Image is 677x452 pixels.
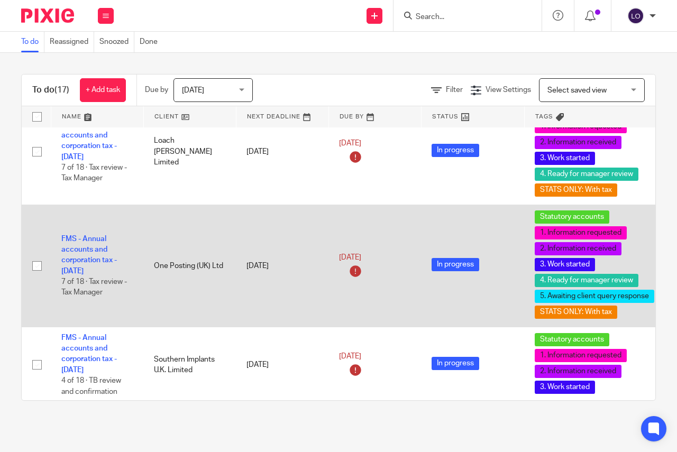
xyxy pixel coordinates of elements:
[432,144,479,157] span: In progress
[535,152,595,165] span: 3. Work started
[236,327,328,402] td: [DATE]
[61,121,117,161] a: FMS - Annual accounts and corporation tax - [DATE]
[432,357,479,370] span: In progress
[182,87,204,94] span: [DATE]
[21,8,74,23] img: Pixie
[535,333,609,346] span: Statutory accounts
[535,183,617,197] span: STATS ONLY: With tax
[140,32,163,52] a: Done
[339,140,361,147] span: [DATE]
[145,85,168,95] p: Due by
[61,334,117,374] a: FMS - Annual accounts and corporation tax - [DATE]
[535,242,621,255] span: 2. Information received
[486,86,531,94] span: View Settings
[236,98,328,205] td: [DATE]
[50,32,94,52] a: Reassigned
[547,87,607,94] span: Select saved view
[535,226,627,239] span: 1. Information requested
[627,7,644,24] img: svg%3E
[432,258,479,271] span: In progress
[143,98,236,205] td: Loach [PERSON_NAME] Limited
[61,235,117,275] a: FMS - Annual accounts and corporation tax - [DATE]
[535,365,621,378] span: 2. Information received
[99,32,134,52] a: Snoozed
[61,278,127,297] span: 7 of 18 · Tax review - Tax Manager
[143,205,236,327] td: One Posting (UK) Ltd
[535,306,617,319] span: STATS ONLY: With tax
[535,114,553,119] span: Tags
[143,327,236,402] td: Southern Implants U.K. Limited
[535,136,621,149] span: 2. Information received
[61,377,121,395] span: 4 of 18 · TB review and confirmation
[339,353,361,360] span: [DATE]
[535,349,627,362] span: 1. Information requested
[339,254,361,261] span: [DATE]
[535,381,595,394] span: 3. Work started
[535,168,638,181] span: 4. Ready for manager review
[61,164,127,182] span: 7 of 18 · Tax review - Tax Manager
[236,205,328,327] td: [DATE]
[535,274,638,287] span: 4. Ready for manager review
[535,258,595,271] span: 3. Work started
[80,78,126,102] a: + Add task
[535,290,654,303] span: 5. Awaiting client query response
[32,85,69,96] h1: To do
[54,86,69,94] span: (17)
[446,86,463,94] span: Filter
[21,32,44,52] a: To do
[415,13,510,22] input: Search
[535,210,609,224] span: Statutory accounts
